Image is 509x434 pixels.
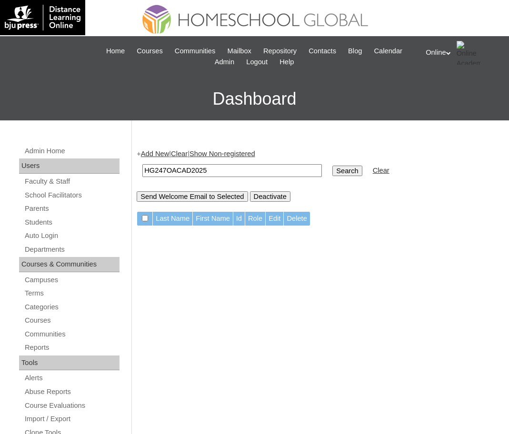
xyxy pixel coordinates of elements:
[101,46,130,57] a: Home
[5,5,80,30] img: logo-white.png
[24,400,120,412] a: Course Evaluations
[426,41,499,65] div: Online
[222,46,256,57] a: Mailbox
[137,46,163,57] span: Courses
[24,244,120,256] a: Departments
[263,46,297,57] span: Repository
[304,46,341,57] a: Contacts
[343,46,367,57] a: Blog
[457,41,480,65] img: Online Academy
[250,191,290,202] input: Deactivate
[24,217,120,228] a: Students
[19,355,120,371] div: Tools
[141,150,169,158] a: Add New
[193,212,233,226] td: First Name
[210,57,240,68] a: Admin
[241,57,272,68] a: Logout
[106,46,125,57] span: Home
[24,315,120,326] a: Courses
[227,46,251,57] span: Mailbox
[373,167,389,174] a: Clear
[24,372,120,384] a: Alerts
[190,150,255,158] a: Show Non-registered
[332,166,362,176] input: Search
[24,203,120,215] a: Parents
[153,212,192,226] td: Last Name
[284,212,309,226] td: Delete
[309,46,336,57] span: Contacts
[19,158,120,174] div: Users
[171,150,188,158] a: Clear
[374,46,402,57] span: Calendar
[246,57,268,68] span: Logout
[24,230,120,242] a: Auto Login
[24,386,120,398] a: Abuse Reports
[369,46,407,57] a: Calendar
[24,328,120,340] a: Communities
[137,149,499,202] div: + | |
[215,57,235,68] span: Admin
[24,176,120,187] a: Faculty & Staff
[170,46,220,57] a: Communities
[259,46,301,57] a: Repository
[233,212,245,226] td: Id
[24,301,120,313] a: Categories
[24,189,120,201] a: School Facilitators
[142,164,322,177] input: Search
[24,342,120,354] a: Reports
[5,78,504,120] h3: Dashboard
[266,212,283,226] td: Edit
[348,46,362,57] span: Blog
[245,212,265,226] td: Role
[175,46,216,57] span: Communities
[137,191,248,202] input: Send Welcome Email to Selected
[24,274,120,286] a: Campuses
[24,413,120,425] a: Import / Export
[19,257,120,272] div: Courses & Communities
[24,145,120,157] a: Admin Home
[132,46,168,57] a: Courses
[279,57,294,68] span: Help
[275,57,299,68] a: Help
[24,287,120,299] a: Terms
